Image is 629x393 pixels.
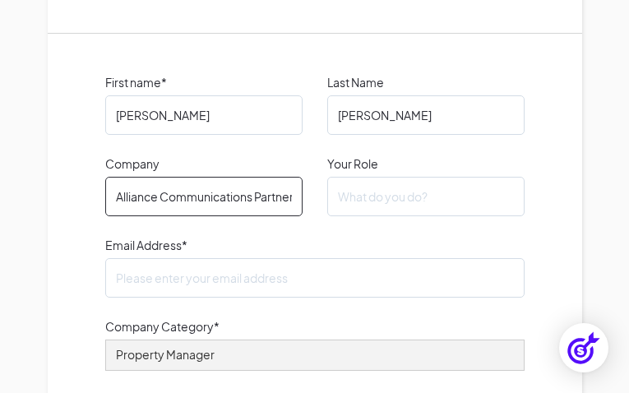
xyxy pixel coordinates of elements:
label: Company Category* [105,317,525,335]
input: Please enter your email address [105,258,525,298]
label: Email Address* [105,236,525,254]
label: First name* [105,73,303,91]
input: What's your last name? [327,95,525,135]
label: Last Name [327,73,525,91]
input: What do you do? [327,177,525,216]
label: Company [105,155,303,173]
input: Your Company Name [105,177,303,216]
input: What's your first name? [105,95,303,135]
label: Your Role [327,155,525,173]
